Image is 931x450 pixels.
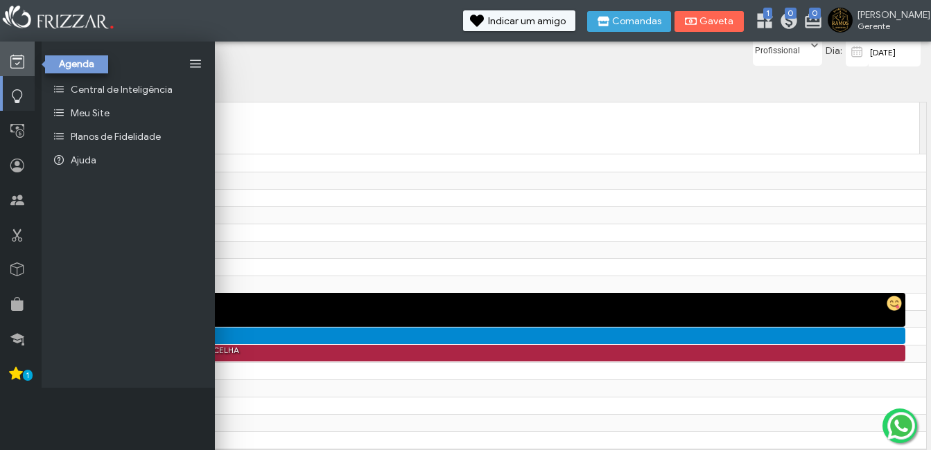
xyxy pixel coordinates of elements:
[71,131,161,143] span: Planos de Fidelidade
[128,345,239,357] div: de porta - SOMBRANCELHA
[71,84,173,96] span: Central de Inteligência
[858,9,920,21] span: [PERSON_NAME]
[887,296,902,311] img: almoco.png
[488,17,566,26] span: Indicar um amigo
[809,8,821,19] span: 0
[858,21,920,31] span: Gerente
[885,409,918,442] img: whatsapp.png
[42,125,215,148] a: Planos de Fidelidade
[779,11,793,33] a: 0
[83,306,905,319] div: Almoço
[828,8,924,35] a: [PERSON_NAME] Gerente
[869,38,921,66] input: data
[763,8,772,19] span: 1
[23,370,33,381] span: 1
[612,17,661,26] span: Comandas
[587,11,671,32] button: Comandas
[45,55,108,73] div: Agenda
[675,11,744,32] button: Gaveta
[71,154,96,166] span: Ajuda
[754,39,809,56] label: Profissional
[42,148,215,172] a: Ajuda
[42,101,215,125] a: Meu Site
[699,17,734,26] span: Gaveta
[755,11,769,33] a: 1
[785,8,797,19] span: 0
[803,11,817,33] a: 0
[463,10,575,31] button: Indicar um amigo
[42,78,215,101] a: Central de Inteligência
[849,44,866,60] img: calendar-01.svg
[71,107,110,119] span: Meu Site
[826,45,842,57] span: Dia:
